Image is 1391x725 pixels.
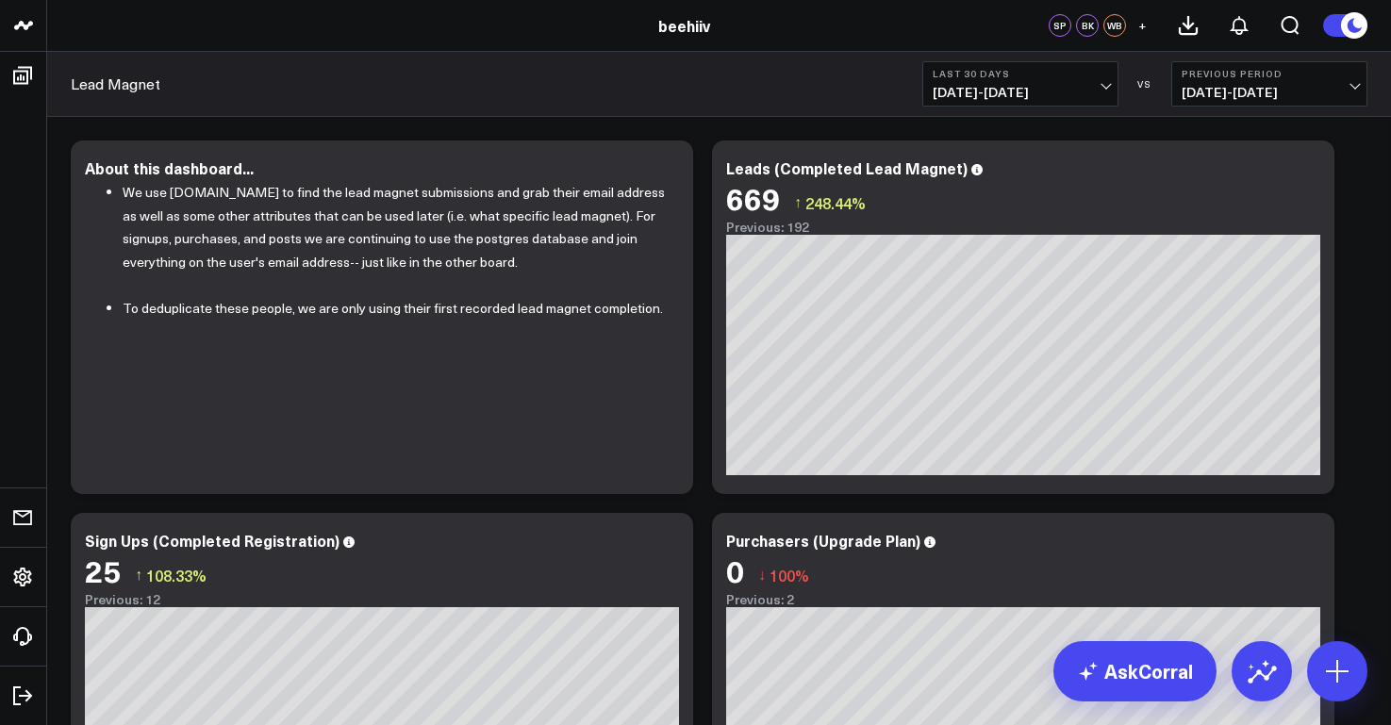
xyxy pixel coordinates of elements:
[726,181,780,215] div: 669
[1053,641,1217,701] a: AskCorral
[726,530,920,551] div: Purchasers (Upgrade Plan)
[726,592,1320,607] div: Previous: 2
[1076,14,1099,37] div: BK
[85,530,339,551] div: Sign Ups (Completed Registration)
[1131,14,1153,37] button: +
[1182,85,1357,100] span: [DATE] - [DATE]
[933,68,1108,79] b: Last 30 Days
[1171,61,1367,107] button: Previous Period[DATE]-[DATE]
[726,220,1320,235] div: Previous: 192
[1182,68,1357,79] b: Previous Period
[123,181,665,273] p: We use [DOMAIN_NAME] to find the lead magnet submissions and grab their email address as well as ...
[146,565,207,585] span: 108.33%
[135,563,142,587] span: ↑
[658,15,710,36] a: beehiiv
[1049,14,1071,37] div: SP
[85,157,254,178] div: About this dashboard...
[71,74,160,94] a: Lead Magnet
[726,553,744,587] div: 0
[1138,19,1147,32] span: +
[1128,78,1162,90] div: VS
[805,192,866,213] span: 248.44%
[726,157,968,178] div: Leads (Completed Lead Magnet)
[85,553,121,587] div: 25
[922,61,1118,107] button: Last 30 Days[DATE]-[DATE]
[933,85,1108,100] span: [DATE] - [DATE]
[123,297,665,321] p: To deduplicate these people, we are only using their first recorded lead magnet completion.
[794,190,802,215] span: ↑
[758,563,766,587] span: ↓
[1103,14,1126,37] div: WB
[770,565,809,585] span: 100%
[85,592,679,607] div: Previous: 12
